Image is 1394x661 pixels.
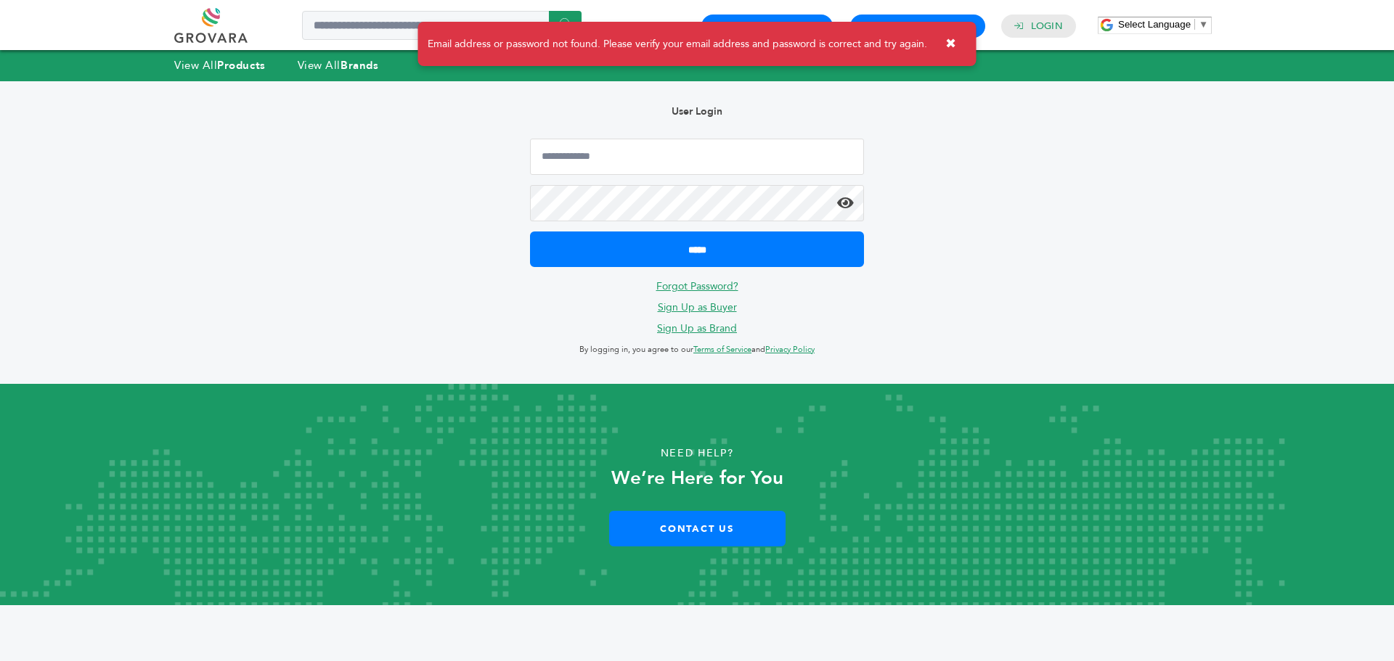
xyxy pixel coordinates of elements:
strong: We’re Here for You [611,465,783,491]
a: Brand Registration [863,20,972,33]
p: Need Help? [70,443,1324,464]
input: Search a product or brand... [302,11,582,40]
button: ✖ [934,29,967,59]
a: Login [1031,20,1063,33]
span: Email address or password not found. Please verify your email address and password is correct and... [428,37,927,52]
input: Email Address [530,139,864,175]
a: Privacy Policy [765,344,815,355]
a: Sign Up as Buyer [658,300,737,314]
a: Sign Up as Brand [657,321,737,335]
a: Contact Us [609,511,786,546]
strong: Products [217,58,265,73]
a: Buyer Registration [714,20,820,33]
a: View AllBrands [298,58,379,73]
span: Select Language [1118,19,1191,30]
span: ​ [1194,19,1195,30]
p: By logging in, you agree to our and [530,341,864,358]
a: Forgot Password? [656,279,738,293]
a: View AllProducts [174,58,266,73]
span: ▼ [1199,19,1208,30]
b: User Login [672,104,722,118]
strong: Brands [341,58,378,73]
input: Password [530,185,864,221]
a: Select Language​ [1118,19,1208,30]
a: Terms of Service [693,344,751,355]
